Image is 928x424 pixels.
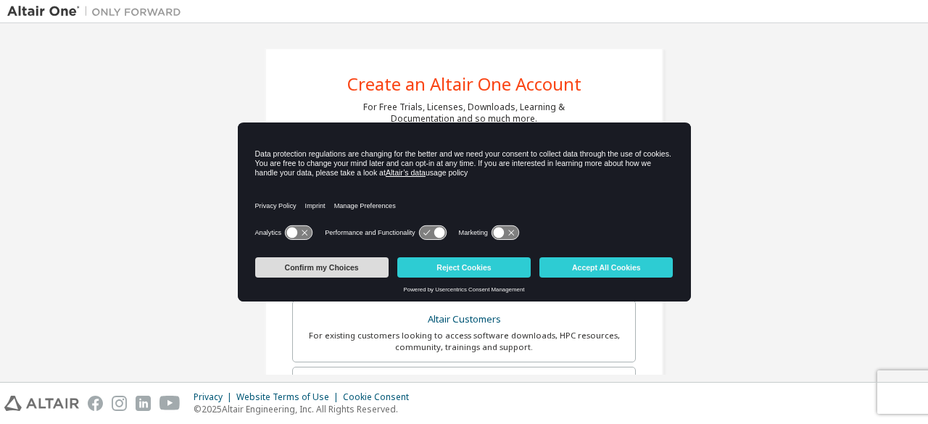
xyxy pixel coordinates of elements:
[236,391,343,403] div: Website Terms of Use
[88,396,103,411] img: facebook.svg
[4,396,79,411] img: altair_logo.svg
[136,396,151,411] img: linkedin.svg
[7,4,188,19] img: Altair One
[302,330,626,353] div: For existing customers looking to access software downloads, HPC resources, community, trainings ...
[112,396,127,411] img: instagram.svg
[194,391,236,403] div: Privacy
[194,403,418,415] p: © 2025 Altair Engineering, Inc. All Rights Reserved.
[363,101,565,125] div: For Free Trials, Licenses, Downloads, Learning & Documentation and so much more.
[302,309,626,330] div: Altair Customers
[347,75,581,93] div: Create an Altair One Account
[159,396,181,411] img: youtube.svg
[343,391,418,403] div: Cookie Consent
